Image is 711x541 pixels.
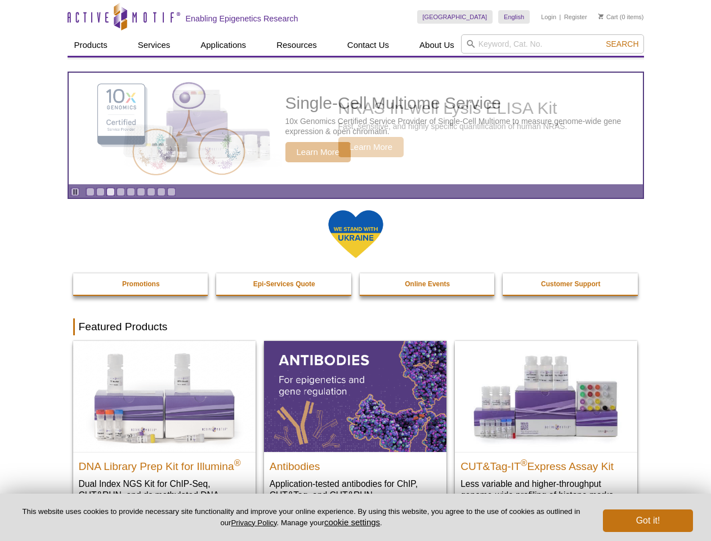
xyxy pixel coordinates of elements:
[541,280,600,288] strong: Customer Support
[131,34,177,56] a: Services
[564,13,587,21] a: Register
[417,10,493,24] a: [GEOGRAPHIC_DATA]
[324,517,380,527] button: cookie settings
[157,188,166,196] a: Go to slide 8
[541,13,556,21] a: Login
[79,455,250,472] h2: DNA Library Prep Kit for Illumina
[460,478,632,501] p: Less variable and higher-throughput genome-wide profiling of histone marks​.
[270,478,441,501] p: Application-tested antibodies for ChIP, CUT&Tag, and CUT&RUN.
[598,10,644,24] li: (0 items)
[71,188,79,196] a: Toggle autoplay
[413,34,461,56] a: About Us
[167,188,176,196] a: Go to slide 9
[127,188,135,196] a: Go to slide 5
[285,95,637,112] h2: Single-Cell Multiome Service
[521,458,527,467] sup: ®
[498,10,530,24] a: English
[106,188,115,196] a: Go to slide 3
[602,39,642,49] button: Search
[69,73,643,184] article: Single-Cell Multiome Service
[68,34,114,56] a: Products
[69,73,643,184] a: Single-Cell Multiome Service Single-Cell Multiome Service 10x Genomics Certified Service Provider...
[598,13,618,21] a: Cart
[285,142,351,162] span: Learn More
[264,341,446,512] a: All Antibodies Antibodies Application-tested antibodies for ChIP, CUT&Tag, and CUT&RUN.
[73,318,638,335] h2: Featured Products
[455,341,637,451] img: CUT&Tag-IT® Express Assay Kit
[96,188,105,196] a: Go to slide 2
[122,280,160,288] strong: Promotions
[405,280,450,288] strong: Online Events
[503,273,639,295] a: Customer Support
[606,39,638,48] span: Search
[328,209,384,259] img: We Stand With Ukraine
[461,34,644,54] input: Keyword, Cat. No.
[270,455,441,472] h2: Antibodies
[234,458,241,467] sup: ®
[147,188,155,196] a: Go to slide 7
[18,507,584,528] p: This website uses cookies to provide necessary site functionality and improve your online experie...
[270,34,324,56] a: Resources
[216,273,352,295] a: Epi-Services Quote
[194,34,253,56] a: Applications
[460,455,632,472] h2: CUT&Tag-IT Express Assay Kit
[341,34,396,56] a: Contact Us
[264,341,446,451] img: All Antibodies
[253,280,315,288] strong: Epi-Services Quote
[73,273,209,295] a: Promotions
[186,14,298,24] h2: Enabling Epigenetics Research
[360,273,496,295] a: Online Events
[598,14,603,19] img: Your Cart
[87,77,256,180] img: Single-Cell Multiome Service
[79,478,250,512] p: Dual Index NGS Kit for ChIP-Seq, CUT&RUN, and ds methylated DNA assays.
[455,341,637,512] a: CUT&Tag-IT® Express Assay Kit CUT&Tag-IT®Express Assay Kit Less variable and higher-throughput ge...
[603,509,693,532] button: Got it!
[117,188,125,196] a: Go to slide 4
[560,10,561,24] li: |
[86,188,95,196] a: Go to slide 1
[231,518,276,527] a: Privacy Policy
[285,116,637,136] p: 10x Genomics Certified Service Provider of Single-Cell Multiome to measure genome-wide gene expre...
[73,341,256,451] img: DNA Library Prep Kit for Illumina
[137,188,145,196] a: Go to slide 6
[73,341,256,523] a: DNA Library Prep Kit for Illumina DNA Library Prep Kit for Illumina® Dual Index NGS Kit for ChIP-...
